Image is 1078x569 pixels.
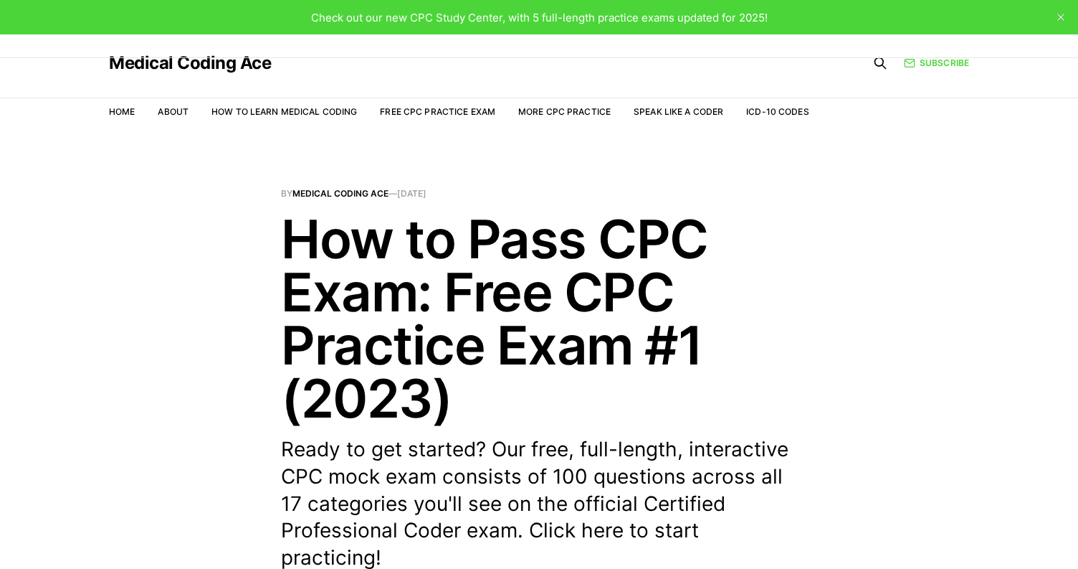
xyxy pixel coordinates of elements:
[158,106,189,117] a: About
[518,106,611,117] a: More CPC Practice
[109,55,271,72] a: Medical Coding Ace
[1049,6,1072,29] button: close
[904,56,969,70] a: Subscribe
[634,106,723,117] a: Speak Like a Coder
[397,188,426,199] time: [DATE]
[840,499,1078,569] iframe: portal-trigger
[281,189,797,198] span: By —
[292,188,388,199] a: Medical Coding Ace
[746,106,808,117] a: ICD-10 Codes
[109,106,135,117] a: Home
[380,106,495,117] a: Free CPC Practice Exam
[311,11,768,24] span: Check out our new CPC Study Center, with 5 full-length practice exams updated for 2025!
[281,212,797,425] h1: How to Pass CPC Exam: Free CPC Practice Exam #1 (2023)
[211,106,357,117] a: How to Learn Medical Coding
